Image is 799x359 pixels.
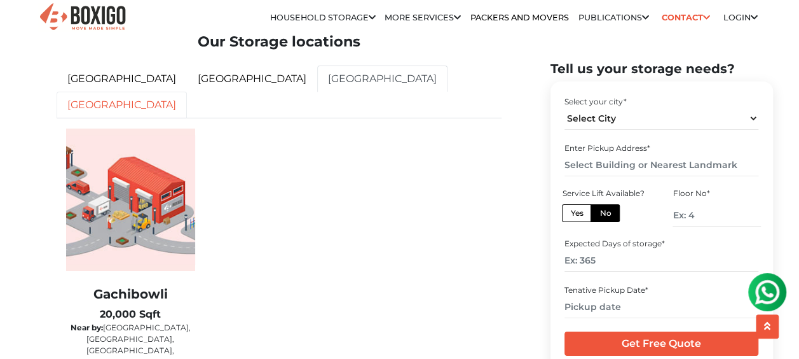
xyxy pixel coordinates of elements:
[658,8,714,27] a: Contact
[550,61,773,76] h2: Tell us your storage needs?
[673,204,760,226] input: Ex: 4
[564,332,758,356] input: Get Free Quote
[385,13,461,22] a: More services
[756,314,779,339] button: scroll up
[564,250,758,272] input: Ex: 365
[66,286,195,302] h2: Gachibowli
[66,129,195,271] img: warehouse-image
[270,13,376,22] a: Household Storage
[591,204,620,222] label: No
[187,66,317,92] a: [GEOGRAPHIC_DATA]
[57,92,187,118] a: [GEOGRAPHIC_DATA]
[57,66,187,92] a: [GEOGRAPHIC_DATA]
[13,13,38,38] img: whatsapp-icon.svg
[564,143,758,154] div: Enter Pickup Address
[71,323,103,332] b: Near by:
[564,238,758,250] div: Expected Days of storage
[723,13,758,22] a: Login
[673,187,760,199] div: Floor No
[564,95,758,107] div: Select your city
[100,308,161,320] b: 20,000 Sqft
[564,154,758,176] input: Select Building or Nearest Landmark
[564,285,758,296] div: Tenative Pickup Date
[57,33,502,50] h2: Our Storage locations
[562,187,650,199] div: Service Lift Available?
[470,13,568,22] a: Packers and Movers
[564,296,758,318] input: Pickup date
[562,204,591,222] label: Yes
[317,66,447,92] a: [GEOGRAPHIC_DATA]
[38,2,127,33] img: Boxigo
[578,13,649,22] a: Publications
